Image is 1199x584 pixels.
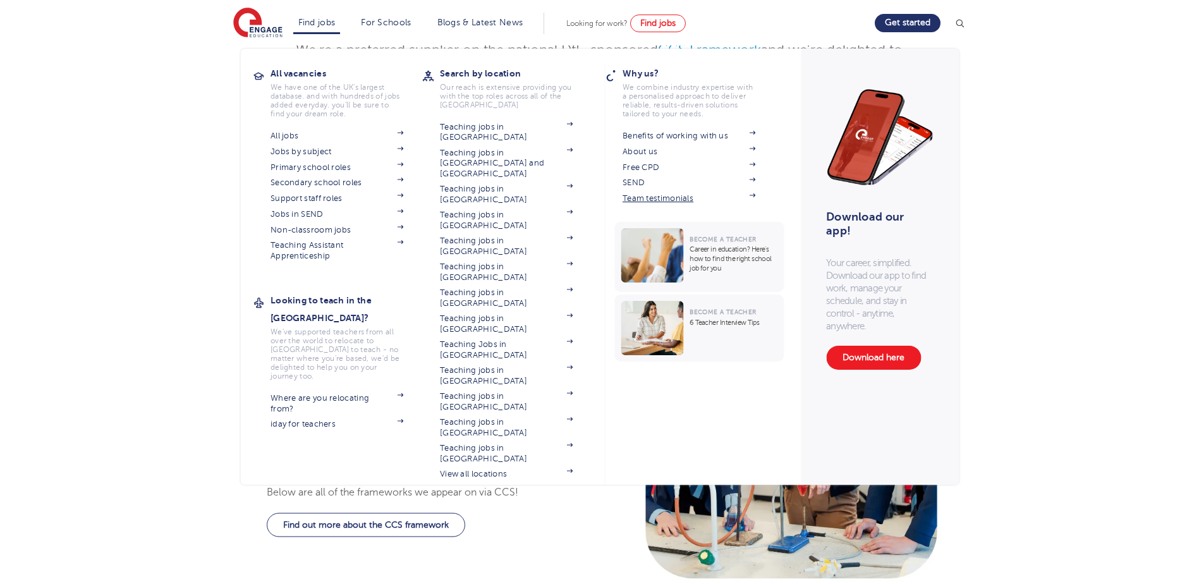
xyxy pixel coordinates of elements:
p: Our reach is extensive providing you with the top roles across all of the [GEOGRAPHIC_DATA] [440,83,573,109]
a: Benefits of working with us [623,131,755,141]
p: Below are all of the frameworks we appear on via CCS! [267,484,549,500]
a: Teaching jobs in [GEOGRAPHIC_DATA] [440,365,573,386]
span: Become a Teacher [690,308,756,315]
a: Become a Teacher6 Teacher Interview Tips [614,295,787,362]
span: Looking for work? [566,19,628,28]
h3: Why us? [623,64,774,82]
a: iday for teachers [271,419,403,429]
a: Free CPD [623,162,755,173]
a: Jobs in SEND [271,209,403,219]
a: Teaching jobs in [GEOGRAPHIC_DATA] [440,417,573,438]
a: Teaching jobs in [GEOGRAPHIC_DATA] [440,210,573,231]
a: Primary school roles [271,162,403,173]
a: For Schools [361,18,411,27]
span: Become a Teacher [690,236,756,243]
a: All vacanciesWe have one of the UK's largest database. and with hundreds of jobs added everyday. ... [271,64,422,118]
a: Where are you relocating from? [271,393,403,414]
img: Engage Education [233,8,283,39]
a: View all locations [440,469,573,479]
a: Teaching Jobs in [GEOGRAPHIC_DATA] [440,339,573,360]
p: 6 Teacher Interview Tips [690,318,777,327]
a: Teaching jobs in [GEOGRAPHIC_DATA] [440,184,573,205]
a: SEND [623,178,755,188]
a: Non-classroom jobs [271,225,403,235]
h3: All vacancies [271,64,422,82]
a: Team testimonials [623,193,755,204]
a: Find jobs [298,18,336,27]
a: All jobs [271,131,403,141]
a: Become a TeacherCareer in education? Here’s how to find the right school job for you [614,222,787,292]
a: Get started [875,14,940,32]
a: Teaching Assistant Apprenticeship [271,240,403,261]
p: We've supported teachers from all over the world to relocate to [GEOGRAPHIC_DATA] to teach - no m... [271,327,403,380]
h3: Search by location [440,64,592,82]
p: Your career, simplified. Download our app to find work, manage your schedule, and stay in control... [826,257,934,333]
a: Looking to teach in the [GEOGRAPHIC_DATA]?We've supported teachers from all over the world to rel... [271,291,422,380]
a: Teaching jobs in [GEOGRAPHIC_DATA] [440,262,573,283]
a: About us [623,147,755,157]
p: We combine industry expertise with a personalised approach to deliver reliable, results-driven so... [623,83,755,118]
p: Career in education? Here’s how to find the right school job for you [690,245,777,273]
span: Find jobs [640,18,676,28]
a: Teaching jobs in [GEOGRAPHIC_DATA] [440,313,573,334]
a: Secondary school roles [271,178,403,188]
a: Jobs by subject [271,147,403,157]
p: We have one of the UK's largest database. and with hundreds of jobs added everyday. you'll be sur... [271,83,403,118]
a: Teaching jobs in [GEOGRAPHIC_DATA] [440,443,573,464]
a: Search by locationOur reach is extensive providing you with the top roles across all of the [GEOG... [440,64,592,109]
a: Teaching jobs in [GEOGRAPHIC_DATA] [440,288,573,308]
h3: Download our app! [826,210,928,238]
a: Teaching jobs in [GEOGRAPHIC_DATA] and [GEOGRAPHIC_DATA] [440,148,573,179]
a: Download here [826,346,921,370]
a: Teaching jobs in [GEOGRAPHIC_DATA] [440,236,573,257]
a: Teaching jobs in [GEOGRAPHIC_DATA] [440,122,573,143]
a: Blogs & Latest News [437,18,523,27]
a: Why us?We combine industry expertise with a personalised approach to deliver reliable, results-dr... [623,64,774,118]
a: Find jobs [630,15,686,32]
a: Find out more about the CCS framework [267,513,465,537]
a: Teaching jobs in [GEOGRAPHIC_DATA] [440,391,573,412]
h3: Looking to teach in the [GEOGRAPHIC_DATA]? [271,291,422,327]
a: Support staff roles [271,193,403,204]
